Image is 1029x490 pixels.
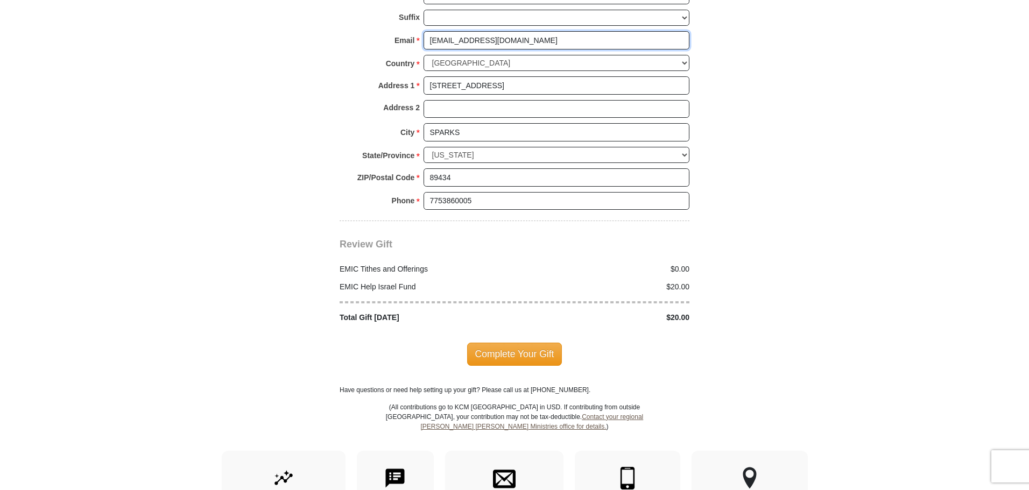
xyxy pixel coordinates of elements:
[334,312,515,323] div: Total Gift [DATE]
[334,264,515,275] div: EMIC Tithes and Offerings
[616,467,639,489] img: mobile.svg
[399,10,420,25] strong: Suffix
[493,467,516,489] img: envelope.svg
[392,193,415,208] strong: Phone
[742,467,757,489] img: other-region
[514,264,695,275] div: $0.00
[384,467,406,489] img: text-to-give.svg
[378,78,415,93] strong: Address 1
[272,467,295,489] img: give-by-stock.svg
[385,402,644,451] p: (All contributions go to KCM [GEOGRAPHIC_DATA] in USD. If contributing from outside [GEOGRAPHIC_D...
[400,125,414,140] strong: City
[383,100,420,115] strong: Address 2
[514,312,695,323] div: $20.00
[334,281,515,293] div: EMIC Help Israel Fund
[386,56,415,71] strong: Country
[340,385,689,395] p: Have questions or need help setting up your gift? Please call us at [PHONE_NUMBER].
[340,239,392,250] span: Review Gift
[362,148,414,163] strong: State/Province
[357,170,415,185] strong: ZIP/Postal Code
[514,281,695,293] div: $20.00
[467,343,562,365] span: Complete Your Gift
[420,413,643,430] a: Contact your regional [PERSON_NAME] [PERSON_NAME] Ministries office for details.
[394,33,414,48] strong: Email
